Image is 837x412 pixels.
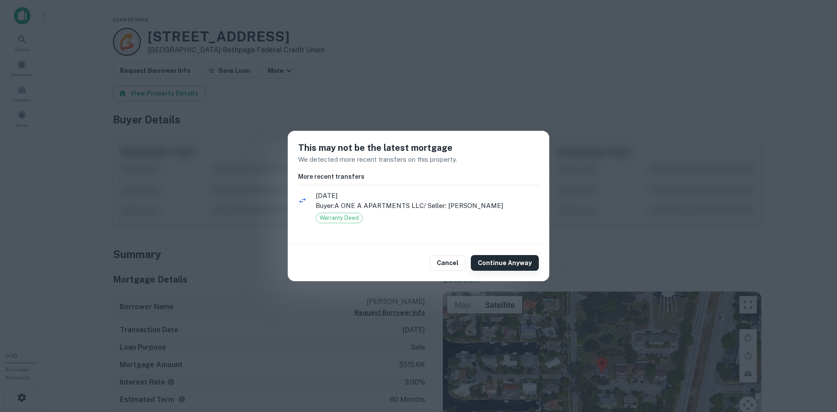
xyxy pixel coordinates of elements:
div: Warranty Deed [316,213,363,223]
button: Cancel [430,255,466,271]
button: Continue Anyway [471,255,539,271]
p: We detected more recent transfers on this property. [298,154,539,165]
iframe: Chat Widget [793,342,837,384]
h5: This may not be the latest mortgage [298,141,539,154]
span: Warranty Deed [316,214,362,222]
h6: More recent transfers [298,172,539,181]
p: Buyer: A ONE A APARTMENTS LLC / Seller: [PERSON_NAME] [316,201,539,211]
span: [DATE] [316,191,539,201]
